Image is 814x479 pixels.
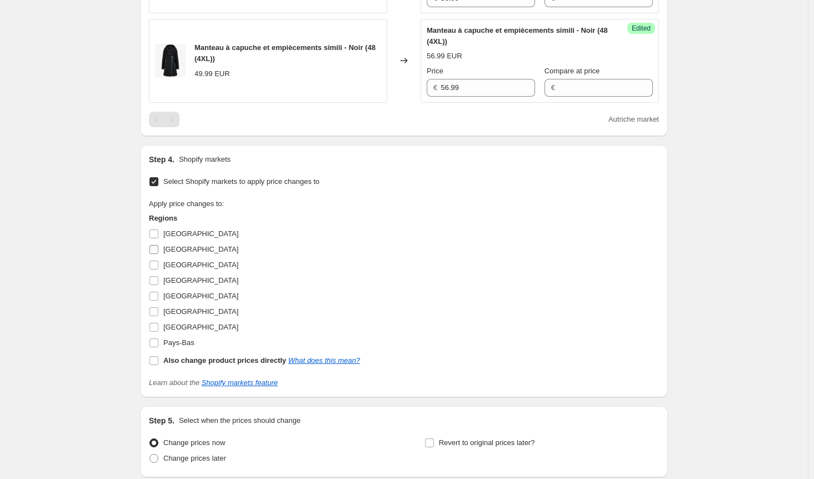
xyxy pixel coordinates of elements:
[551,83,555,92] span: €
[288,356,360,365] a: What does this mean?
[632,24,651,33] span: Edited
[163,338,194,347] span: Pays-Bas
[155,44,186,77] img: JOA-5286-1_80x.jpg
[427,26,608,46] span: Manteau à capuche et empiècements simili - Noir (48 (4XL))
[194,43,376,63] span: Manteau à capuche et empiècements simili - Noir (48 (4XL))
[163,323,238,331] span: [GEOGRAPHIC_DATA]
[163,177,319,186] span: Select Shopify markets to apply price changes to
[163,307,238,316] span: [GEOGRAPHIC_DATA]
[427,67,443,75] span: Price
[149,378,278,387] i: Learn about the
[608,115,659,123] span: Autriche market
[427,51,462,62] div: 56.99 EUR
[163,245,238,253] span: [GEOGRAPHIC_DATA]
[179,415,301,426] p: Select when the prices should change
[163,438,225,447] span: Change prices now
[149,213,360,224] h3: Regions
[179,154,231,165] p: Shopify markets
[163,261,238,269] span: [GEOGRAPHIC_DATA]
[163,292,238,300] span: [GEOGRAPHIC_DATA]
[149,112,179,127] nav: Pagination
[163,229,238,238] span: [GEOGRAPHIC_DATA]
[433,83,437,92] span: €
[163,356,286,365] b: Also change product prices directly
[149,415,174,426] h2: Step 5.
[439,438,535,447] span: Revert to original prices later?
[202,378,278,387] a: Shopify markets feature
[163,454,226,462] span: Change prices later
[545,67,600,75] span: Compare at price
[149,199,224,208] span: Apply price changes to:
[149,154,174,165] h2: Step 4.
[194,68,230,79] div: 49.99 EUR
[163,276,238,285] span: [GEOGRAPHIC_DATA]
